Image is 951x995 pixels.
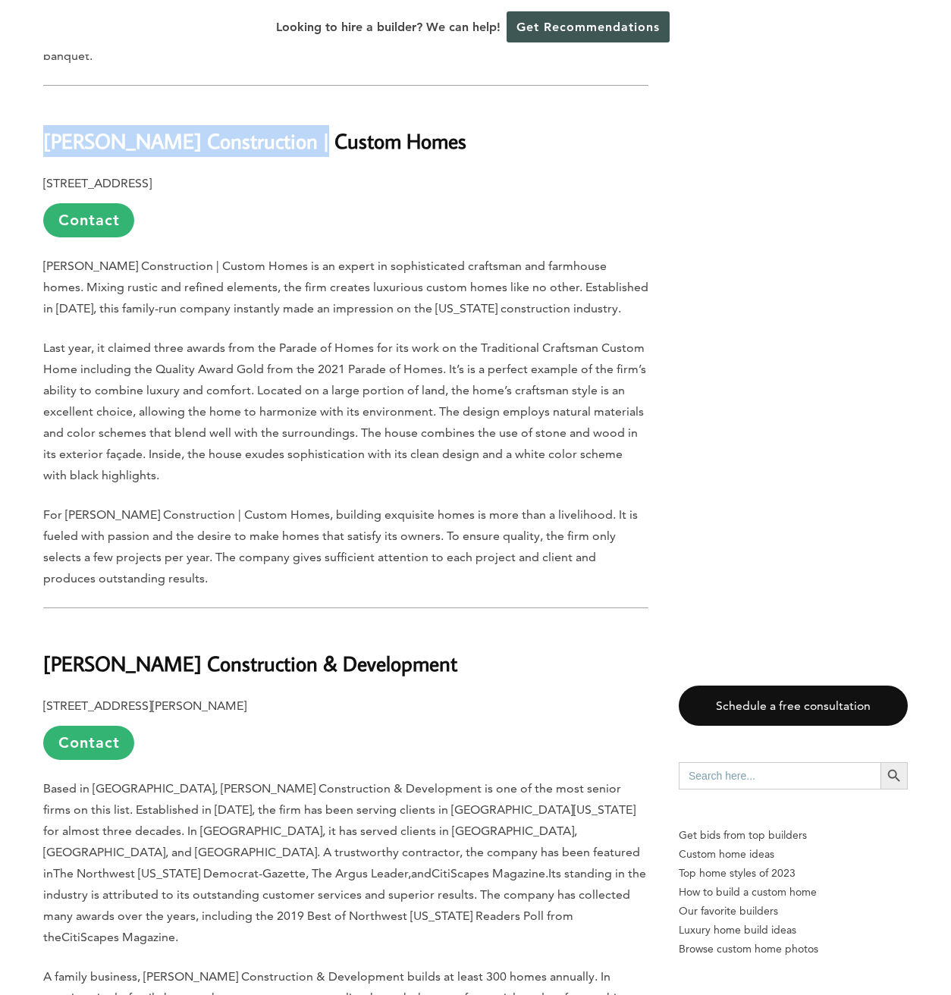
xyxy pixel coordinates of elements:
[43,127,466,154] b: [PERSON_NAME] Construction | Custom Homes
[679,826,908,845] p: Get bids from top builders
[679,686,908,726] a: Schedule a free consultation
[432,866,548,880] span: CitiScapes Magazine.
[43,176,152,190] b: [STREET_ADDRESS]
[43,650,457,676] b: [PERSON_NAME] Construction & Development
[679,902,908,921] a: Our favorite builders
[43,781,640,880] span: Based in [GEOGRAPHIC_DATA], [PERSON_NAME] Construction & Development is one of the most senior fi...
[43,341,646,482] span: Last year, it claimed three awards from the Parade of Homes for its work on the Traditional Craft...
[53,866,411,880] span: The Northwest [US_STATE] Democrat-Gazette, The Argus Leader,
[679,940,908,959] a: Browse custom home photos
[61,930,178,944] span: CitiScapes Magazine.
[679,883,908,902] a: How to build a custom home
[43,698,246,713] b: [STREET_ADDRESS][PERSON_NAME]
[43,507,638,585] span: For [PERSON_NAME] Construction | Custom Homes, building exquisite homes is more than a livelihood...
[679,921,908,940] a: Luxury home build ideas
[679,845,908,864] a: Custom home ideas
[43,726,134,760] a: Contact
[43,259,648,315] span: [PERSON_NAME] Construction | Custom Homes is an expert in sophisticated craftsman and farmhouse h...
[875,919,933,977] iframe: Drift Widget Chat Controller
[43,203,134,237] a: Contact
[679,762,880,789] input: Search here...
[886,767,902,784] svg: Search
[507,11,670,42] a: Get Recommendations
[411,866,432,880] span: and
[679,864,908,883] a: Top home styles of 2023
